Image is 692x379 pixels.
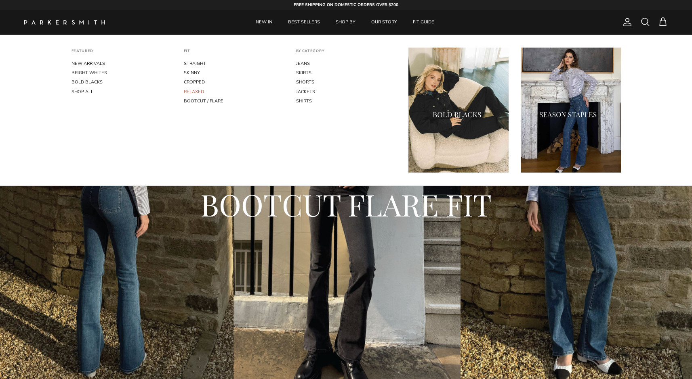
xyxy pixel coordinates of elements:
a: SHIRTS [296,96,396,106]
a: JEANS [296,59,396,68]
a: CROPPED [184,77,284,87]
a: SHOP BY [328,10,363,35]
h2: BOOTCUT FLARE FIT [44,185,648,224]
a: FEATURED [72,49,94,59]
a: BY CATEGORY [296,49,324,59]
a: SHORTS [296,77,396,87]
a: BEST SELLERS [281,10,327,35]
a: OUR STORY [364,10,404,35]
a: BOOTCUT / FLARE [184,96,284,106]
img: Parker Smith [24,20,105,25]
a: NEW ARRIVALS [72,59,172,68]
a: FIT [184,49,190,59]
a: STRAIGHT [184,59,284,68]
a: NEW IN [248,10,280,35]
div: Primary [120,10,570,35]
a: FIT GUIDE [406,10,442,35]
a: Account [619,17,632,27]
a: SKIRTS [296,68,396,77]
strong: FREE SHIPPING ON DOMESTIC ORDERS OVER $200 [294,2,398,8]
a: BRIGHT WHITES [72,68,172,77]
a: RELAXED [184,87,284,96]
a: SHOP ALL [72,87,172,96]
a: SKINNY [184,68,284,77]
a: JACKETS [296,87,396,96]
a: BOLD BLACKS [72,77,172,87]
